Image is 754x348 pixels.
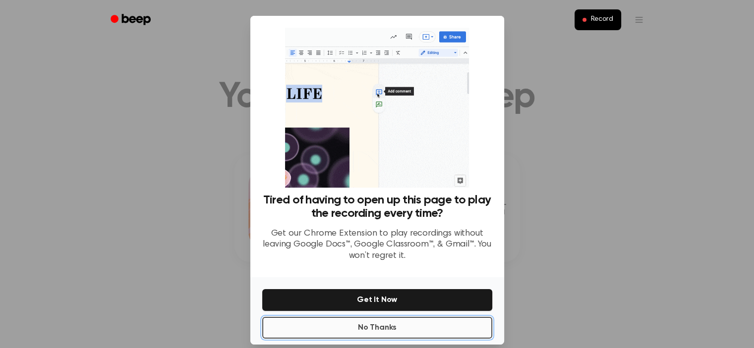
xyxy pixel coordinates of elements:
[104,10,160,30] a: Beep
[262,194,492,220] h3: Tired of having to open up this page to play the recording every time?
[262,289,492,311] button: Get It Now
[627,8,651,32] button: Open menu
[285,28,469,188] img: Beep extension in action
[590,15,613,24] span: Record
[262,228,492,262] p: Get our Chrome Extension to play recordings without leaving Google Docs™, Google Classroom™, & Gm...
[262,317,492,339] button: No Thanks
[575,9,621,30] button: Record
